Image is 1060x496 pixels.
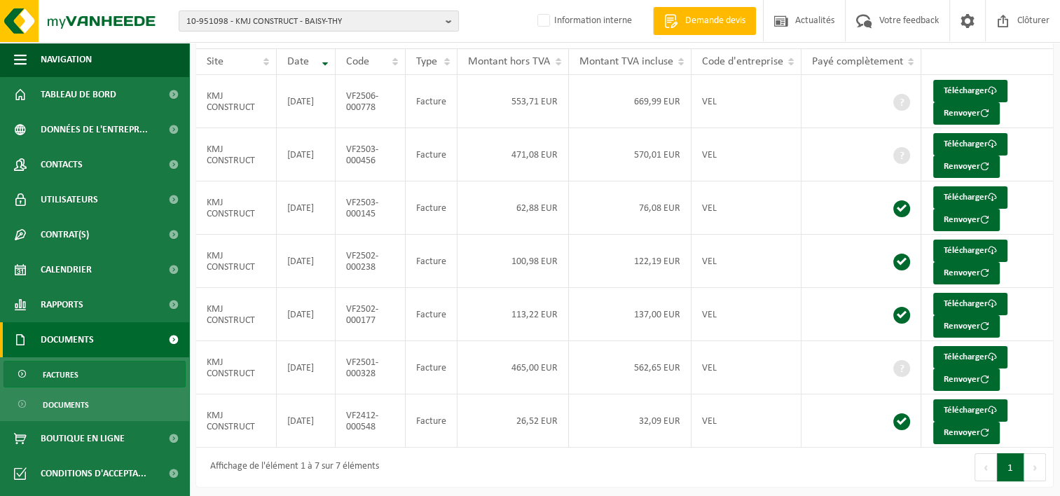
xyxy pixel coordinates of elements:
[933,399,1007,422] a: Télécharger
[196,235,277,288] td: KMJ CONSTRUCT
[196,181,277,235] td: KMJ CONSTRUCT
[406,181,457,235] td: Facture
[43,392,89,418] span: Documents
[702,56,783,67] span: Code d'entreprise
[406,235,457,288] td: Facture
[336,288,406,341] td: VF2502-000177
[535,11,632,32] label: Information interne
[41,112,148,147] span: Données de l'entrepr...
[41,182,98,217] span: Utilisateurs
[457,341,569,394] td: 465,00 EUR
[336,75,406,128] td: VF2506-000778
[277,341,336,394] td: [DATE]
[277,75,336,128] td: [DATE]
[653,7,756,35] a: Demande devis
[1024,453,1046,481] button: Next
[196,75,277,128] td: KMJ CONSTRUCT
[682,14,749,28] span: Demande devis
[579,56,673,67] span: Montant TVA incluse
[691,181,801,235] td: VEL
[569,235,691,288] td: 122,19 EUR
[41,456,146,491] span: Conditions d'accepta...
[457,394,569,448] td: 26,52 EUR
[406,75,457,128] td: Facture
[933,422,1000,444] button: Renvoyer
[691,288,801,341] td: VEL
[569,394,691,448] td: 32,09 EUR
[933,209,1000,231] button: Renvoyer
[203,455,379,480] div: Affichage de l'élément 1 à 7 sur 7 éléments
[277,288,336,341] td: [DATE]
[457,235,569,288] td: 100,98 EUR
[569,128,691,181] td: 570,01 EUR
[287,56,309,67] span: Date
[406,288,457,341] td: Facture
[933,240,1007,262] a: Télécharger
[41,147,83,182] span: Contacts
[933,293,1007,315] a: Télécharger
[457,75,569,128] td: 553,71 EUR
[277,181,336,235] td: [DATE]
[933,102,1000,125] button: Renvoyer
[997,453,1024,481] button: 1
[4,361,186,387] a: Factures
[691,128,801,181] td: VEL
[336,341,406,394] td: VF2501-000328
[569,181,691,235] td: 76,08 EUR
[406,394,457,448] td: Facture
[468,56,550,67] span: Montant hors TVA
[933,156,1000,178] button: Renvoyer
[691,341,801,394] td: VEL
[41,252,92,287] span: Calendrier
[196,128,277,181] td: KMJ CONSTRUCT
[336,128,406,181] td: VF2503-000456
[336,394,406,448] td: VF2412-000548
[691,235,801,288] td: VEL
[933,262,1000,284] button: Renvoyer
[933,346,1007,368] a: Télécharger
[457,128,569,181] td: 471,08 EUR
[933,133,1007,156] a: Télécharger
[691,75,801,128] td: VEL
[406,341,457,394] td: Facture
[933,315,1000,338] button: Renvoyer
[41,217,89,252] span: Contrat(s)
[569,288,691,341] td: 137,00 EUR
[336,181,406,235] td: VF2503-000145
[812,56,903,67] span: Payé complètement
[277,128,336,181] td: [DATE]
[277,235,336,288] td: [DATE]
[569,75,691,128] td: 669,99 EUR
[933,80,1007,102] a: Télécharger
[41,42,92,77] span: Navigation
[933,368,1000,391] button: Renvoyer
[406,128,457,181] td: Facture
[41,287,83,322] span: Rapports
[43,361,78,388] span: Factures
[336,235,406,288] td: VF2502-000238
[41,322,94,357] span: Documents
[196,288,277,341] td: KMJ CONSTRUCT
[346,56,369,67] span: Code
[457,181,569,235] td: 62,88 EUR
[196,341,277,394] td: KMJ CONSTRUCT
[933,186,1007,209] a: Télécharger
[186,11,440,32] span: 10-951098 - KMJ CONSTRUCT - BAISY-THY
[569,341,691,394] td: 562,65 EUR
[277,394,336,448] td: [DATE]
[179,11,459,32] button: 10-951098 - KMJ CONSTRUCT - BAISY-THY
[207,56,223,67] span: Site
[41,77,116,112] span: Tableau de bord
[196,394,277,448] td: KMJ CONSTRUCT
[416,56,437,67] span: Type
[691,394,801,448] td: VEL
[4,391,186,418] a: Documents
[975,453,997,481] button: Previous
[41,421,125,456] span: Boutique en ligne
[457,288,569,341] td: 113,22 EUR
